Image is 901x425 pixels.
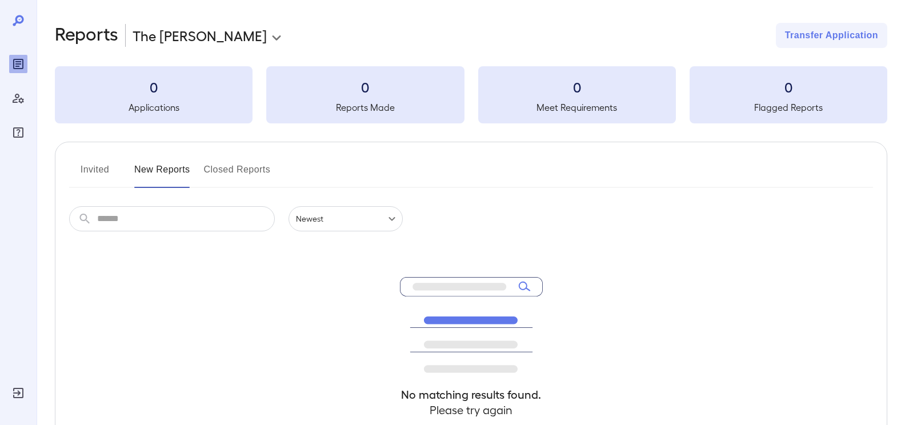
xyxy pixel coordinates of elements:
h5: Flagged Reports [690,101,887,114]
div: Newest [289,206,403,231]
div: Manage Users [9,89,27,107]
h2: Reports [55,23,118,48]
h3: 0 [55,78,253,96]
h4: No matching results found. [400,387,543,402]
h5: Meet Requirements [478,101,676,114]
h4: Please try again [400,402,543,418]
button: New Reports [134,161,190,188]
summary: 0Applications0Reports Made0Meet Requirements0Flagged Reports [55,66,887,123]
button: Closed Reports [204,161,271,188]
button: Invited [69,161,121,188]
h5: Applications [55,101,253,114]
h5: Reports Made [266,101,464,114]
h3: 0 [266,78,464,96]
button: Transfer Application [776,23,887,48]
h3: 0 [478,78,676,96]
div: Log Out [9,384,27,402]
p: The [PERSON_NAME] [133,26,267,45]
h3: 0 [690,78,887,96]
div: Reports [9,55,27,73]
div: FAQ [9,123,27,142]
